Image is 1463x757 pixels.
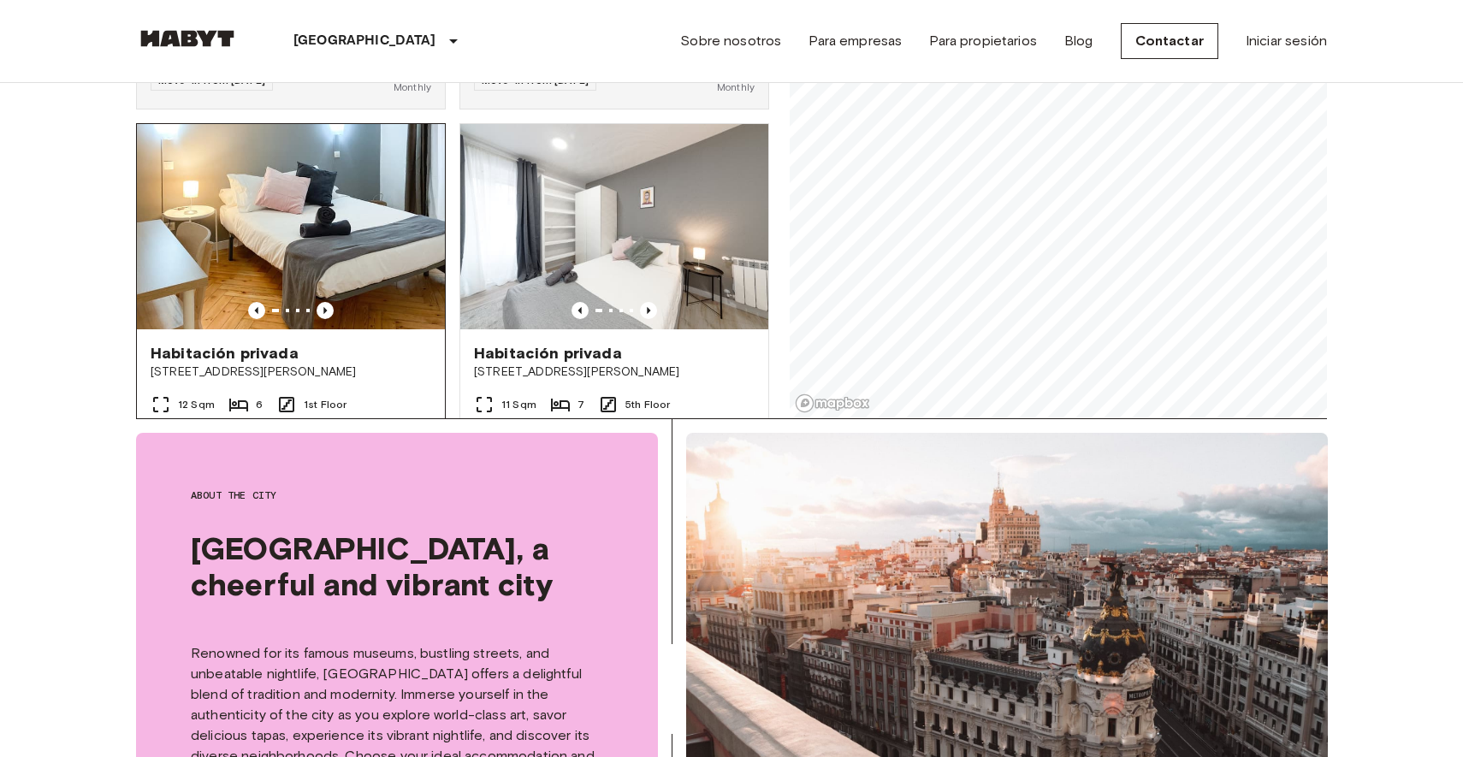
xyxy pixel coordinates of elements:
img: Habyt [136,30,239,47]
img: Marketing picture of unit ES-15-001-001-05H [137,124,445,329]
span: 7 [577,397,584,412]
a: Contactar [1121,23,1218,59]
span: Monthly [394,80,431,95]
span: Monthly [717,80,755,95]
button: Previous image [572,302,589,319]
span: 5th Floor [625,397,670,412]
span: Habitación privada [151,343,299,364]
a: Marketing picture of unit ES-15-001-001-05HPrevious imagePrevious imageHabitación privada[STREET_... [136,123,446,488]
a: Para propietarios [929,31,1037,51]
button: Previous image [317,302,334,319]
span: About the city [191,488,603,503]
span: [STREET_ADDRESS][PERSON_NAME] [474,364,755,381]
a: Para empresas [808,31,902,51]
span: 11 Sqm [501,397,536,412]
span: 12 Sqm [178,397,215,412]
span: 6 [256,397,263,412]
span: 1st Floor [304,397,346,412]
button: Previous image [248,302,265,319]
a: Iniciar sesión [1246,31,1327,51]
p: [GEOGRAPHIC_DATA] [293,31,436,51]
button: Previous image [640,302,657,319]
a: Blog [1064,31,1093,51]
img: Marketing picture of unit ES-15-007-003-02H [460,124,768,329]
span: [STREET_ADDRESS][PERSON_NAME] [151,364,431,381]
span: [GEOGRAPHIC_DATA], a cheerful and vibrant city [191,530,603,602]
a: Sobre nosotros [680,31,781,51]
a: Mapbox logo [795,393,870,413]
a: Marketing picture of unit ES-15-007-003-02HPrevious imagePrevious imageHabitación privada[STREET_... [459,123,769,488]
span: Habitación privada [474,343,622,364]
